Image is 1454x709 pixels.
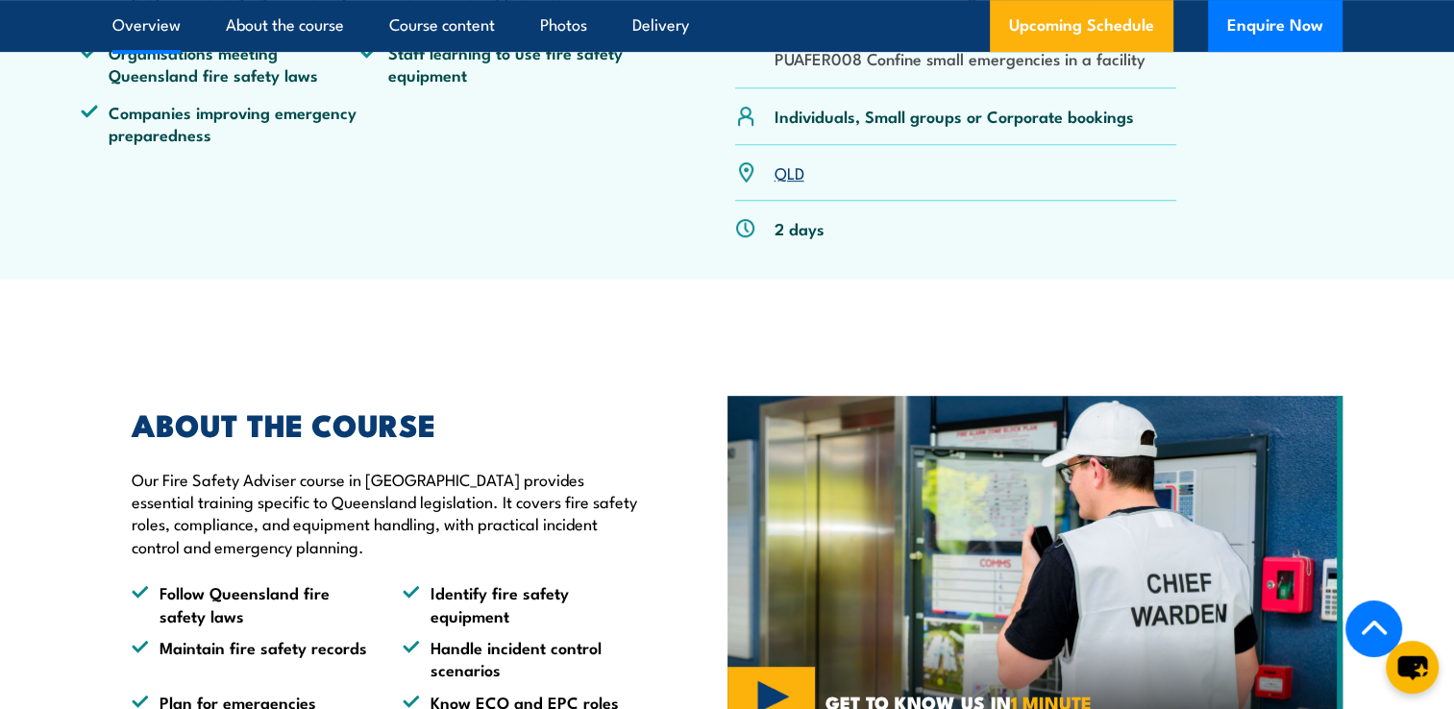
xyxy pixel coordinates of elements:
[81,101,361,146] li: Companies improving emergency preparedness
[403,636,639,681] li: Handle incident control scenarios
[132,636,368,681] li: Maintain fire safety records
[360,41,641,86] li: Staff learning to use fire safety equipment
[403,581,639,626] li: Identify fire safety equipment
[132,468,639,558] p: Our Fire Safety Adviser course in [GEOGRAPHIC_DATA] provides essential training specific to Queen...
[81,41,361,86] li: Organisations meeting Queensland fire safety laws
[132,410,639,437] h2: ABOUT THE COURSE
[132,581,368,626] li: Follow Queensland fire safety laws
[775,160,804,183] a: QLD
[775,47,1177,69] li: PUAFER008 Confine small emergencies in a facility
[775,217,825,239] p: 2 days
[775,105,1134,127] p: Individuals, Small groups or Corporate bookings
[1386,641,1439,694] button: chat-button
